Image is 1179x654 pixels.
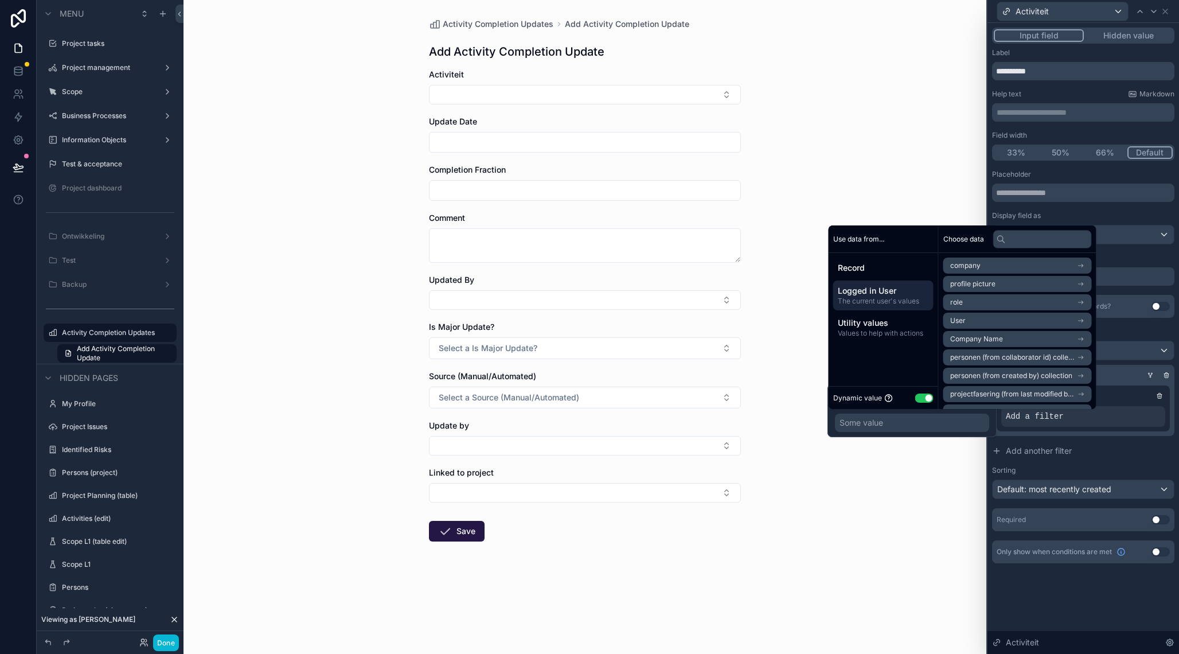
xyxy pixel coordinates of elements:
button: Select Button [429,483,741,503]
span: Add a filter [1006,411,1064,422]
button: Default: most recently created [992,480,1174,499]
label: Project Issues [62,422,174,431]
button: Activiteit [997,2,1129,21]
a: Add Activity Completion Update [565,18,689,30]
label: Information Objects [62,135,158,145]
label: Backup [62,280,158,289]
a: Activity Completion Updates [429,18,553,30]
label: Activity Completion Updates [62,328,170,337]
label: Scope L1 (table edit) [62,537,174,546]
button: Select Button [429,387,741,408]
label: Label [992,48,1010,57]
label: My Profile [62,399,174,408]
span: Add Activity Completion Update [77,344,170,363]
label: Help text [992,89,1021,99]
span: Hidden pages [60,372,118,384]
button: 66% [1083,146,1127,159]
label: Test [62,256,158,265]
label: Project roles (via persoon) [62,606,174,615]
span: Default: most recently created [997,484,1111,494]
label: Scope L1 [62,560,174,569]
button: Add another filter [992,441,1174,461]
label: Activities (edit) [62,514,174,523]
label: Display field as [992,211,1041,220]
label: Persons [62,583,174,592]
span: Comment [429,213,465,223]
label: Placeholder [992,170,1031,179]
button: Select Button [429,290,741,310]
button: Input field [994,29,1084,42]
span: Markdown [1139,89,1174,99]
span: Viewing as [PERSON_NAME] [41,615,135,624]
span: Update Date [429,116,477,126]
span: Add another filter [1006,445,1072,457]
span: Completion Fraction [429,165,506,174]
span: Record [838,262,929,274]
span: Linked to project [429,468,494,477]
span: Activity Completion Updates [443,18,553,30]
label: Persons (project) [62,468,174,477]
h1: Add Activity Completion Update [429,44,604,60]
div: scrollable content [829,253,938,347]
button: Default [1127,146,1173,159]
a: Scope [62,87,158,96]
span: Logged in User [838,285,929,297]
span: Updated By [429,275,474,285]
button: Done [153,634,179,651]
label: Ontwikkeling [62,232,158,241]
a: Project management [62,63,158,72]
span: Dynamic value [833,394,882,403]
span: Use data from... [833,235,884,244]
span: Select a Is Major Update? [439,342,537,354]
div: Some value [840,417,883,429]
span: Is Major Update? [429,322,494,332]
label: Business Processes [62,111,158,120]
label: Project Planning (table) [62,491,174,500]
button: 33% [994,146,1039,159]
span: Choose data [943,235,984,244]
span: Activiteit [1006,637,1039,648]
button: Default [992,225,1174,244]
a: Add Activity Completion Update [57,344,177,363]
span: Select a Source (Manual/Automated) [439,392,579,403]
span: Activiteit [1016,6,1049,17]
label: Field width [992,131,1027,140]
label: Sorting [992,466,1016,475]
label: Identified Risks [62,445,174,454]
button: Save [429,521,485,542]
span: Activiteit [429,69,464,79]
button: Hidden value [1084,29,1173,42]
span: Only show when conditions are met [997,547,1112,556]
span: Menu [60,8,84,20]
div: scrollable content [992,103,1174,122]
button: Select Button [429,85,741,104]
span: Source (Manual/Automated) [429,371,536,381]
button: Select Button [429,337,741,359]
label: Test & acceptance [62,159,174,169]
label: Project tasks [62,39,174,48]
span: The current user's values [838,297,929,306]
span: Values to help with actions [838,329,929,338]
button: Select Button [429,436,741,456]
span: Utility values [838,317,929,329]
a: Project dashboard [62,184,174,193]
